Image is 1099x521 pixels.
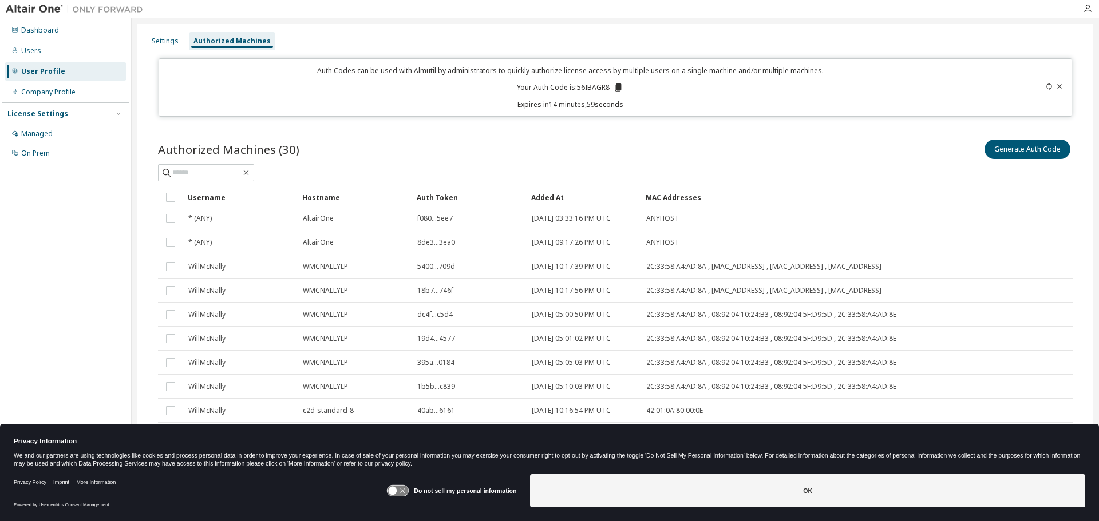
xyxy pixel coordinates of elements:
[6,3,149,15] img: Altair One
[303,334,348,343] span: WMCNALLYLP
[188,406,226,415] span: WillMcNally
[417,406,455,415] span: 40ab...6161
[417,334,455,343] span: 19d4...4577
[21,129,53,138] div: Managed
[531,188,637,206] div: Added At
[21,67,65,76] div: User Profile
[417,358,454,367] span: 395a...0184
[303,382,348,391] span: WMCNALLYLP
[152,37,179,46] div: Settings
[417,188,522,206] div: Auth Token
[188,262,226,271] span: WillMcNally
[532,358,611,367] span: [DATE] 05:05:03 PM UTC
[166,66,975,75] p: Auth Codes can be used with Almutil by administrators to quickly authorize license access by mult...
[646,406,703,415] span: 42:01:0A:80:00:0E
[303,262,348,271] span: WMCNALLYLP
[532,406,611,415] span: [DATE] 10:16:54 PM UTC
[303,406,354,415] span: c2d-standard-8
[188,188,293,206] div: Username
[646,334,896,343] span: 2C:33:58:A4:AD:8A , 08:92:04:10:24:B3 , 08:92:04:5F:D9:5D , 2C:33:58:A4:AD:8E
[532,286,611,295] span: [DATE] 10:17:56 PM UTC
[188,238,212,247] span: * (ANY)
[417,214,453,223] span: f080...5ee7
[21,149,50,158] div: On Prem
[303,358,348,367] span: WMCNALLYLP
[985,140,1070,159] button: Generate Auth Code
[532,214,611,223] span: [DATE] 03:33:16 PM UTC
[158,141,299,157] span: Authorized Machines (30)
[532,262,611,271] span: [DATE] 10:17:39 PM UTC
[417,262,455,271] span: 5400...709d
[646,214,679,223] span: ANYHOST
[417,238,455,247] span: 8de3...3ea0
[166,100,975,109] p: Expires in 14 minutes, 59 seconds
[532,382,611,391] span: [DATE] 05:10:03 PM UTC
[646,358,896,367] span: 2C:33:58:A4:AD:8A , 08:92:04:10:24:B3 , 08:92:04:5F:D9:5D , 2C:33:58:A4:AD:8E
[417,310,453,319] span: dc4f...c5d4
[532,334,611,343] span: [DATE] 05:01:02 PM UTC
[302,188,408,206] div: Hostname
[303,238,334,247] span: AltairOne
[646,188,947,206] div: MAC Addresses
[532,310,611,319] span: [DATE] 05:00:50 PM UTC
[303,214,334,223] span: AltairOne
[188,286,226,295] span: WillMcNally
[21,88,76,97] div: Company Profile
[188,358,226,367] span: WillMcNally
[517,82,623,93] p: Your Auth Code is: 56IBAGR8
[21,26,59,35] div: Dashboard
[303,310,348,319] span: WMCNALLYLP
[188,382,226,391] span: WillMcNally
[7,109,68,118] div: License Settings
[193,37,271,46] div: Authorized Machines
[417,382,455,391] span: 1b5b...c839
[646,382,896,391] span: 2C:33:58:A4:AD:8A , 08:92:04:10:24:B3 , 08:92:04:5F:D9:5D , 2C:33:58:A4:AD:8E
[417,286,453,295] span: 18b7...746f
[303,286,348,295] span: WMCNALLYLP
[188,334,226,343] span: WillMcNally
[646,286,881,295] span: 2C:33:58:A4:AD:8A , [MAC_ADDRESS] , [MAC_ADDRESS] , [MAC_ADDRESS]
[646,310,896,319] span: 2C:33:58:A4:AD:8A , 08:92:04:10:24:B3 , 08:92:04:5F:D9:5D , 2C:33:58:A4:AD:8E
[188,310,226,319] span: WillMcNally
[532,238,611,247] span: [DATE] 09:17:26 PM UTC
[21,46,41,55] div: Users
[646,262,881,271] span: 2C:33:58:A4:AD:8A , [MAC_ADDRESS] , [MAC_ADDRESS] , [MAC_ADDRESS]
[188,214,212,223] span: * (ANY)
[646,238,679,247] span: ANYHOST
